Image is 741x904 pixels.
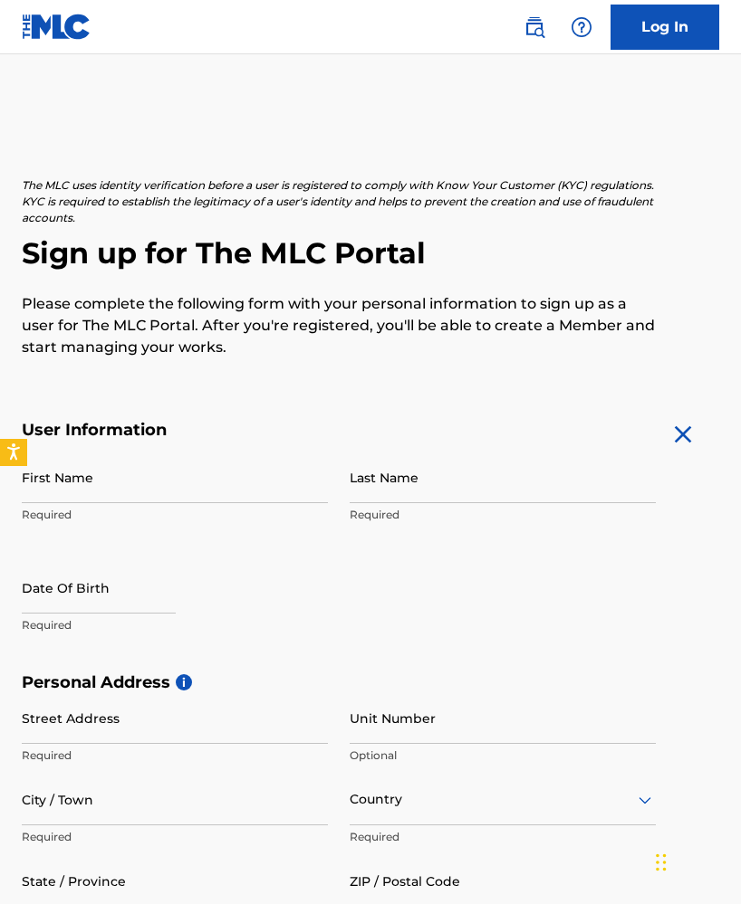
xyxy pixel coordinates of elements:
img: help [571,16,592,38]
p: Required [22,829,328,845]
iframe: Chat Widget [650,817,741,904]
div: Drag [656,835,667,890]
h2: Sign up for The MLC Portal [22,235,719,271]
p: Required [22,617,328,633]
a: Public Search [516,9,553,45]
div: Help [563,9,600,45]
p: Required [350,829,656,845]
img: close [669,420,698,449]
p: The MLC uses identity verification before a user is registered to comply with Know Your Customer ... [22,177,656,226]
p: Required [350,507,656,523]
p: Please complete the following form with your personal information to sign up as a user for The ML... [22,293,656,358]
img: MLC Logo [22,14,91,40]
h5: User Information [22,420,656,441]
h5: Personal Address [22,672,719,693]
p: Required [22,507,328,523]
span: i [176,674,192,690]
img: search [524,16,545,38]
p: Required [22,747,328,764]
p: Optional [350,747,656,764]
a: Log In [611,5,719,50]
